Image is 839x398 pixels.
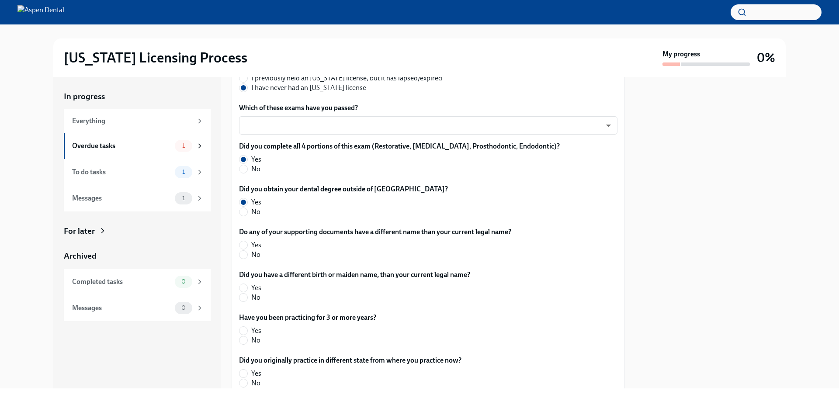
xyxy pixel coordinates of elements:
[251,240,261,250] span: Yes
[72,141,171,151] div: Overdue tasks
[251,336,260,345] span: No
[251,83,366,93] span: I have never had an [US_STATE] license
[64,109,211,133] a: Everything
[177,169,190,175] span: 1
[64,159,211,185] a: To do tasks1
[662,49,700,59] strong: My progress
[251,197,261,207] span: Yes
[72,116,192,126] div: Everything
[64,133,211,159] a: Overdue tasks1
[64,269,211,295] a: Completed tasks0
[239,116,617,135] div: ​
[239,103,617,113] label: Which of these exams have you passed?
[176,278,191,285] span: 0
[239,270,470,280] label: Did you have a different birth or maiden name, than your current legal name?
[251,207,260,217] span: No
[239,356,461,365] label: Did you originally practice in different state from where you practice now?
[64,49,247,66] h2: [US_STATE] Licensing Process
[64,225,211,237] a: For later
[64,91,211,102] a: In progress
[177,195,190,201] span: 1
[251,283,261,293] span: Yes
[251,164,260,174] span: No
[72,194,171,203] div: Messages
[251,378,260,388] span: No
[64,185,211,211] a: Messages1
[239,184,448,194] label: Did you obtain your dental degree outside of [GEOGRAPHIC_DATA]?
[64,250,211,262] a: Archived
[251,250,260,260] span: No
[72,303,171,313] div: Messages
[251,155,261,164] span: Yes
[251,73,442,83] span: I previously held an [US_STATE] license, but it has lapsed/expired
[72,277,171,287] div: Completed tasks
[239,313,376,322] label: Have you been practicing for 3 or more years?
[176,305,191,311] span: 0
[251,293,260,302] span: No
[64,295,211,321] a: Messages0
[17,5,64,19] img: Aspen Dental
[757,50,775,66] h3: 0%
[72,167,171,177] div: To do tasks
[251,369,261,378] span: Yes
[239,227,511,237] label: Do any of your supporting documents have a different name than your current legal name?
[64,225,95,237] div: For later
[239,142,560,151] label: Did you complete all 4 portions of this exam (Restorative, [MEDICAL_DATA], Prosthodontic, Endodon...
[177,142,190,149] span: 1
[251,326,261,336] span: Yes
